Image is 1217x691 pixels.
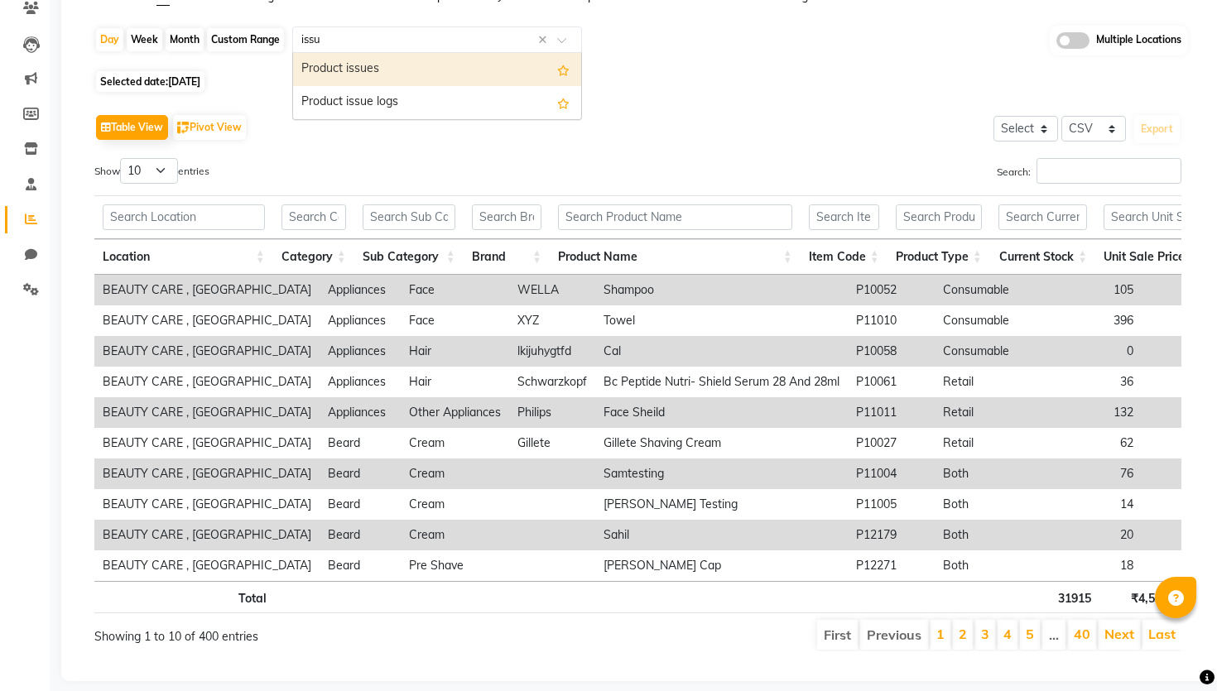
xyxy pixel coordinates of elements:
div: Day [96,28,123,51]
td: Beard [320,550,401,581]
ng-dropdown-panel: Options list [292,52,582,120]
th: Category: activate to sort column ascending [273,239,354,275]
td: BEAUTY CARE , [GEOGRAPHIC_DATA] [94,397,320,428]
td: Beard [320,489,401,520]
td: Appliances [320,397,401,428]
td: BEAUTY CARE , [GEOGRAPHIC_DATA] [94,489,320,520]
td: Retail [935,367,1037,397]
td: 62 [1037,428,1142,458]
input: Search Current Stock [998,204,1087,230]
th: Unit Sale Price: activate to sort column ascending [1095,239,1206,275]
td: BEAUTY CARE , [GEOGRAPHIC_DATA] [94,305,320,336]
input: Search Product Name [558,204,792,230]
td: WELLA [509,275,595,305]
td: Cal [595,336,848,367]
button: Pivot View [173,115,246,140]
td: Cream [401,428,509,458]
td: Appliances [320,305,401,336]
a: 4 [1003,626,1012,642]
td: Cream [401,458,509,489]
a: 3 [981,626,989,642]
td: [PERSON_NAME] Cap [595,550,848,581]
td: Beard [320,428,401,458]
span: Clear all [538,31,552,49]
input: Search Item Code [809,204,879,230]
td: Towel [595,305,848,336]
div: Product issues [293,53,581,86]
td: Both [935,520,1037,550]
td: P12179 [848,520,935,550]
th: 31915 [993,581,1099,613]
td: Other Appliances [401,397,509,428]
th: Item Code: activate to sort column ascending [801,239,887,275]
a: 40 [1074,626,1090,642]
td: Hair [401,367,509,397]
input: Search Brand [472,204,541,230]
td: Shampoo [595,275,848,305]
td: Consumable [935,275,1037,305]
td: BEAUTY CARE , [GEOGRAPHIC_DATA] [94,367,320,397]
th: Product Name: activate to sort column ascending [550,239,801,275]
td: Cream [401,489,509,520]
td: Cream [401,520,509,550]
td: 14 [1037,489,1142,520]
input: Search Category [281,204,346,230]
div: Product issue logs [293,86,581,119]
div: Showing 1 to 10 of 400 entries [94,618,533,645]
button: Export [1134,115,1180,143]
td: Both [935,550,1037,581]
th: Brand: activate to sort column ascending [464,239,550,275]
td: P11004 [848,458,935,489]
label: Search: [997,158,1181,184]
th: ₹4,53,762.96 [1099,581,1210,613]
td: Pre Shave [401,550,509,581]
td: Gillete [509,428,595,458]
input: Search: [1037,158,1181,184]
td: Face [401,305,509,336]
td: lkijuhygtfd [509,336,595,367]
td: 0 [1037,336,1142,367]
td: Sahil [595,520,848,550]
td: Gillete Shaving Cream [595,428,848,458]
td: Retail [935,397,1037,428]
td: BEAUTY CARE , [GEOGRAPHIC_DATA] [94,550,320,581]
td: Hair [401,336,509,367]
td: 36 [1037,367,1142,397]
td: Beard [320,520,401,550]
td: P11010 [848,305,935,336]
th: Location: activate to sort column ascending [94,239,273,275]
td: 396 [1037,305,1142,336]
td: P10061 [848,367,935,397]
th: Total [94,581,275,613]
td: Bc Peptide Nutri- Shield Serum 28 And 28ml [595,367,848,397]
td: P11011 [848,397,935,428]
td: BEAUTY CARE , [GEOGRAPHIC_DATA] [94,458,320,489]
a: 1 [936,626,945,642]
th: Product Type: activate to sort column ascending [887,239,990,275]
td: [PERSON_NAME] Testing [595,489,848,520]
td: 18 [1037,550,1142,581]
td: 105 [1037,275,1142,305]
input: Search Sub Category [363,204,455,230]
td: Retail [935,428,1037,458]
a: 2 [959,626,967,642]
th: Current Stock: activate to sort column ascending [990,239,1095,275]
td: BEAUTY CARE , [GEOGRAPHIC_DATA] [94,428,320,458]
td: Appliances [320,336,401,367]
input: Search Product Type [896,204,982,230]
div: Month [166,28,204,51]
span: Selected date: [96,71,204,92]
div: Week [127,28,162,51]
div: Custom Range [207,28,284,51]
span: Add this report to Favorites List [557,93,570,113]
td: BEAUTY CARE , [GEOGRAPHIC_DATA] [94,275,320,305]
td: Samtesting [595,458,848,489]
td: Philips [509,397,595,428]
td: Face [401,275,509,305]
span: Multiple Locations [1096,32,1181,49]
img: pivot.png [177,122,190,134]
td: 76 [1037,458,1142,489]
td: BEAUTY CARE , [GEOGRAPHIC_DATA] [94,520,320,550]
td: Face Sheild [595,397,848,428]
a: Last [1148,626,1176,642]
